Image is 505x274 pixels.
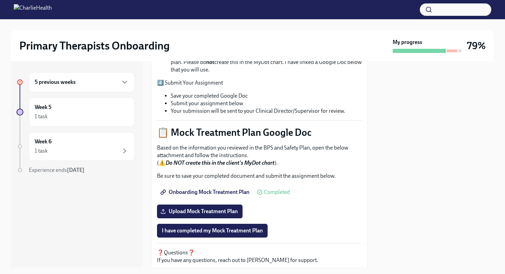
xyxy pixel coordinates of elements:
[157,172,362,180] p: Be sure to save your completed document and submit the assignment below.
[162,227,263,234] span: I have completed my Mock Treatment Plan
[14,4,52,15] img: CharlieHealth
[157,249,362,264] p: ❓Questions❓ If you have any questions, reach out to [PERSON_NAME] for support.
[35,138,52,145] h6: Week 6
[157,79,362,87] p: 4️⃣ Submit Your Assignment
[157,185,254,199] a: Onboarding Mock Treatment Plan
[29,167,85,173] span: Experience ends
[171,100,362,107] li: Submit your assignment below
[35,147,48,155] div: 1 task
[467,40,486,52] h3: 79%
[157,205,243,218] label: Upload Mock Treatment Plan
[157,144,362,167] p: Based on the information you reviewed in the BPS and Safety Plan, open the below attachment and f...
[29,72,135,92] div: 5 previous weeks
[19,39,170,53] h2: Primary Therapists Onboarding
[35,78,76,86] h6: 5 previous weeks
[171,107,362,115] li: Your submission will be sent to your Clinical Director/Supervisor for review.
[16,132,135,161] a: Week 61 task
[157,126,362,139] p: 📋 Mock Treatment Plan Google Doc
[35,113,48,120] div: 1 task
[166,160,274,166] strong: Do NOT create this in the client's MyDot chart
[162,189,249,196] span: Onboarding Mock Treatment Plan
[16,98,135,127] a: Week 51 task
[393,39,422,46] strong: My progress
[162,208,238,215] span: Upload Mock Treatment Plan
[171,51,362,74] li: The next step of this assignment will instruct you to create an initial treatment plan. Please do...
[206,59,214,65] strong: not
[171,92,362,100] li: Save your completed Google Doc
[67,167,85,173] strong: [DATE]
[264,189,290,195] span: Completed
[35,103,52,111] h6: Week 5
[157,224,268,238] button: I have completed my Mock Treatment Plan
